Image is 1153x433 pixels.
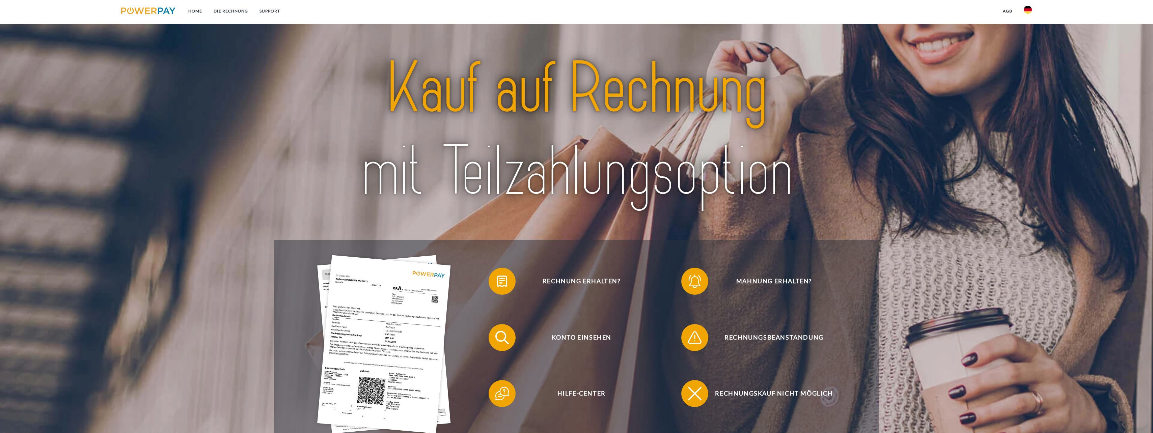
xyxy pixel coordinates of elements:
img: qb_bell.svg [686,273,703,290]
img: title-powerpay_de.svg [309,43,844,217]
a: SUPPORT [254,5,286,17]
img: qb_bill.svg [494,273,511,290]
a: DIE RECHNUNG [208,5,254,17]
span: Hilfe-Center [499,380,664,407]
a: Home [183,5,208,17]
span: Rechnungskauf nicht möglich [691,380,857,407]
img: logo-powerpay.svg [121,7,175,14]
a: agb [997,5,1018,17]
img: qb_warning.svg [686,329,703,346]
span: Mahnung erhalten? [691,268,857,295]
button: Hilfe-Center [489,380,664,407]
button: Konto einsehen [489,324,664,351]
img: qb_help.svg [494,385,511,402]
button: Mahnung erhalten? [681,268,857,295]
button: Rechnung erhalten? [489,268,664,295]
span: Rechnung erhalten? [499,268,664,295]
img: qb_search.svg [494,329,511,346]
button: Rechnungskauf nicht möglich [681,380,857,407]
span: Konto einsehen [499,324,664,351]
button: Rechnungsbeanstandung [681,324,857,351]
iframe: Schaltfläche zum Öffnen des Messaging-Fensters [1126,406,1148,428]
img: de [1024,6,1032,14]
span: Rechnungsbeanstandung [691,324,857,351]
img: qb_close.svg [686,385,703,402]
